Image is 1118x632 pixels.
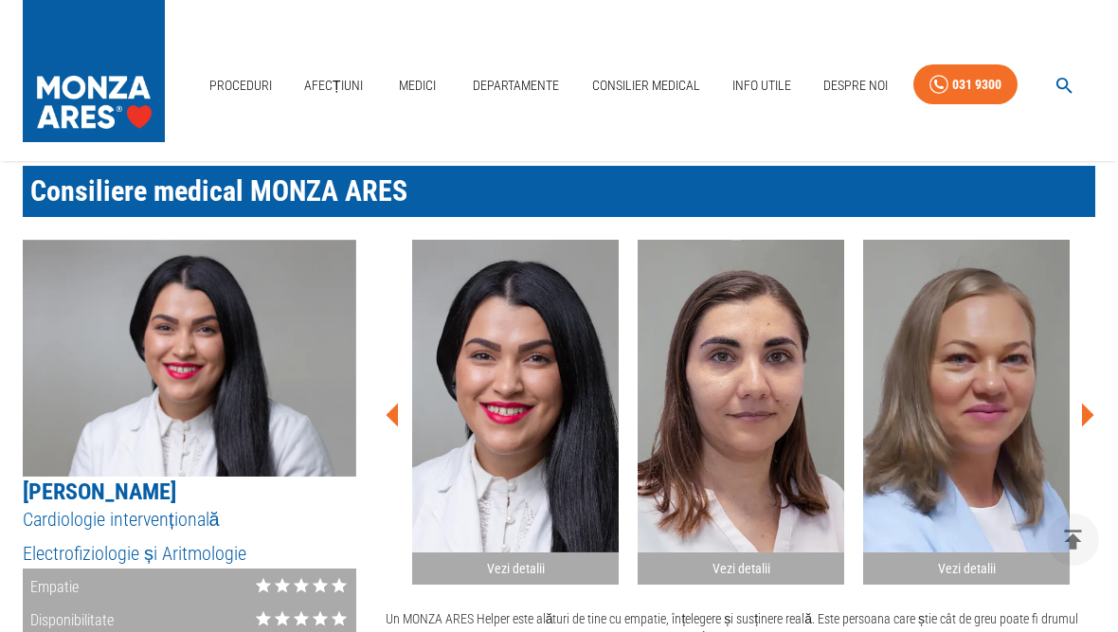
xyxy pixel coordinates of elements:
[1047,514,1099,566] button: delete
[585,66,708,105] a: Consilier Medical
[23,507,356,533] h5: Cardiologie intervențională
[23,569,79,602] div: Empatie
[952,73,1001,97] div: 031 9300
[465,66,567,105] a: Departamente
[23,541,356,567] h5: Electrofiziologie și Aritmologie
[30,174,407,208] span: Consiliere medical MONZA ARES
[913,64,1018,105] a: 031 9300
[388,66,448,105] a: Medici
[297,66,370,105] a: Afecțiuni
[23,477,356,507] h5: [PERSON_NAME]
[645,560,837,578] h2: Vezi detalii
[202,66,279,105] a: Proceduri
[638,240,844,586] button: Vezi detalii
[816,66,895,105] a: Despre Noi
[420,560,611,578] h2: Vezi detalii
[863,240,1070,586] button: Vezi detalii
[725,66,799,105] a: Info Utile
[871,560,1062,578] h2: Vezi detalii
[412,240,619,586] button: Vezi detalii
